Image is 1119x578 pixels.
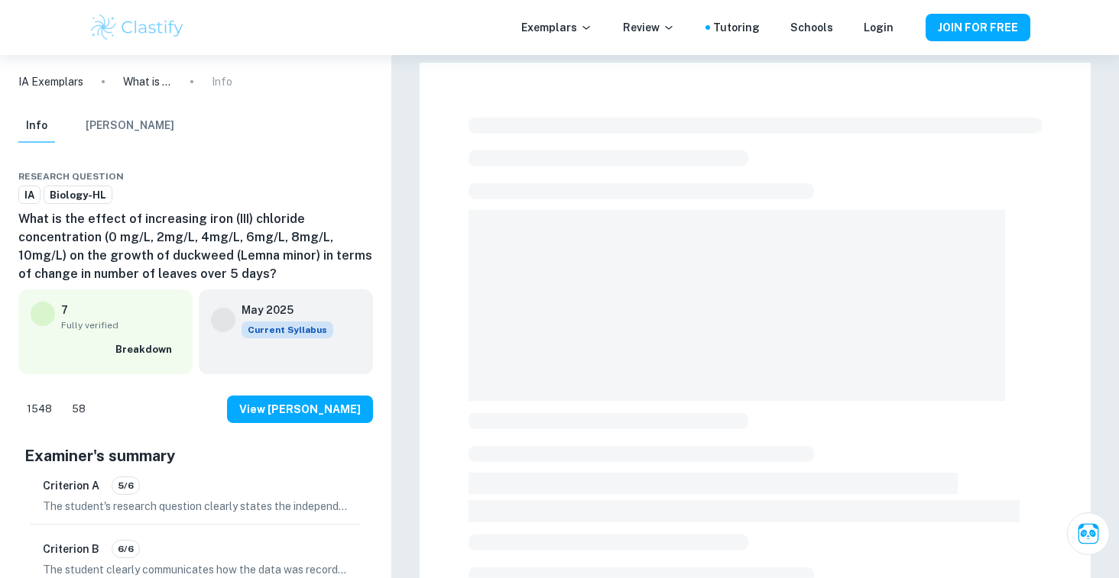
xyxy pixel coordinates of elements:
[43,498,349,515] p: The student's research question clearly states the independent and dependent variables, along wit...
[926,14,1030,41] button: JOIN FOR FREE
[242,321,333,338] div: This exemplar is based on the current syllabus. Feel free to refer to it for inspiration/ideas wh...
[242,302,321,318] h6: May 2025
[112,542,139,556] span: 6/6
[18,109,55,143] button: Info
[24,444,367,467] h5: Examiner's summary
[315,167,327,186] div: Share
[112,338,180,361] button: Breakdown
[18,402,60,417] span: 1548
[18,73,83,90] a: IA Exemplars
[18,397,60,421] div: Like
[43,541,99,557] h6: Criterion B
[864,19,894,36] a: Login
[18,170,124,183] span: Research question
[623,19,675,36] p: Review
[112,479,139,492] span: 5/6
[43,477,99,494] h6: Criterion A
[713,19,760,36] a: Tutoring
[61,318,180,332] span: Fully verified
[89,12,186,43] img: Clastify logo
[86,109,174,143] button: [PERSON_NAME]
[19,188,40,203] span: IA
[906,24,913,31] button: Help and Feedback
[1067,512,1110,555] button: Ask Clai
[345,167,358,186] div: Bookmark
[227,396,373,423] button: View [PERSON_NAME]
[63,397,94,421] div: Dislike
[330,167,342,186] div: Download
[61,302,68,318] p: 7
[123,73,172,90] p: What is the effect of increasing iron (III) chloride concentration (0 mg/L, 2mg/L, 4mg/L, 6mg/L, ...
[361,167,373,186] div: Report issue
[44,188,112,203] span: Biology-HL
[521,19,592,36] p: Exemplars
[242,321,333,338] span: Current Syllabus
[44,186,112,205] a: Biology-HL
[43,561,349,578] p: The student clearly communicates how the data was recorded and processed, providing a detailed ex...
[790,19,833,36] a: Schools
[63,402,94,417] span: 58
[18,210,373,283] h6: What is the effect of increasing iron (III) chloride concentration (0 mg/L, 2mg/L, 4mg/L, 6mg/L, ...
[18,186,41,205] a: IA
[212,73,232,90] p: Info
